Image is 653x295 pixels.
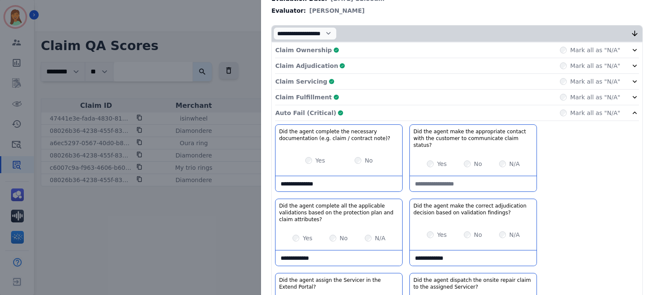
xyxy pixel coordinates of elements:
label: Mark all as "N/A" [570,93,620,101]
label: N/A [509,160,520,168]
p: Claim Ownership [275,46,332,54]
label: Yes [315,156,325,165]
label: Mark all as "N/A" [570,77,620,86]
h3: Did the agent assign the Servicer in the Extend Portal? [279,277,399,290]
label: Mark all as "N/A" [570,46,620,54]
p: Auto Fail (Critical) [275,109,336,117]
h3: Did the agent complete the necessary documentation (e.g. claim / contract note)? [279,128,399,142]
label: N/A [375,234,386,242]
h3: Did the agent dispatch the onsite repair claim to the assigned Servicer? [413,277,533,290]
h3: Did the agent complete all the applicable validations based on the protection plan and claim attr... [279,202,399,223]
h3: Did the agent make the correct adjudication decision based on validation findings? [413,202,533,216]
label: Yes [437,160,447,168]
label: Mark all as "N/A" [570,62,620,70]
div: Evaluator: [271,6,643,15]
p: Claim Fulfillment [275,93,332,101]
p: Claim Adjudication [275,62,338,70]
label: No [474,230,482,239]
p: Claim Servicing [275,77,327,86]
label: No [340,234,348,242]
label: Yes [437,230,447,239]
label: No [474,160,482,168]
span: [PERSON_NAME] [309,6,365,15]
h3: Did the agent make the appropriate contact with the customer to communicate claim status? [413,128,533,149]
label: No [365,156,373,165]
label: N/A [509,230,520,239]
label: Mark all as "N/A" [570,109,620,117]
label: Yes [303,234,312,242]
